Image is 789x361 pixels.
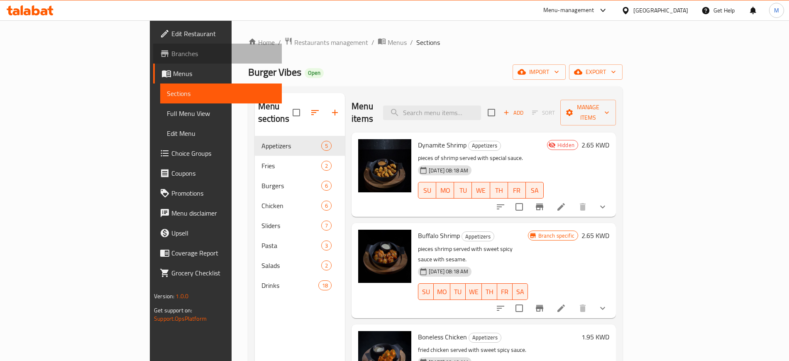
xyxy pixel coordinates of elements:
[513,283,528,300] button: SA
[483,104,500,121] span: Select section
[418,345,578,355] p: fried chicken served with sweet spicy sauce.
[526,182,544,199] button: SA
[153,263,281,283] a: Grocery Checklist
[171,168,275,178] span: Coupons
[418,229,460,242] span: Buffalo Shrimp
[261,241,321,250] span: Pasta
[502,108,525,118] span: Add
[284,37,368,48] a: Restaurants management
[160,83,281,103] a: Sections
[556,303,566,313] a: Edit menu item
[261,201,321,211] span: Chicken
[322,242,331,250] span: 3
[440,184,451,196] span: MO
[468,141,501,151] div: Appetizers
[490,182,508,199] button: TH
[554,141,578,149] span: Hidden
[500,106,527,119] button: Add
[529,184,540,196] span: SA
[171,29,275,39] span: Edit Restaurant
[167,128,275,138] span: Edit Menu
[248,63,301,81] span: Burger Vibes
[153,44,281,64] a: Branches
[288,104,305,121] span: Select all sections
[171,208,275,218] span: Menu disclaimer
[493,184,505,196] span: TH
[171,228,275,238] span: Upsell
[527,106,560,119] span: Select section first
[255,176,345,196] div: Burgers6
[469,333,501,342] span: Appetizers
[255,196,345,216] div: Chicken6
[358,139,411,192] img: Dynamite Shrimp
[437,286,447,298] span: MO
[418,283,434,300] button: SU
[491,197,511,217] button: sort-choices
[462,231,494,241] div: Appetizers
[418,139,467,151] span: Dynamite Shrimp
[261,141,321,151] div: Appetizers
[322,262,331,270] span: 2
[556,202,566,212] a: Edit menu item
[425,167,471,174] span: [DATE] 08:18 AM
[321,241,332,250] div: items
[261,260,321,270] span: Salads
[530,197,550,217] button: Branch-specific-item
[513,64,566,80] button: import
[358,230,411,283] img: Buffalo Shrimp
[454,286,462,298] span: TU
[153,143,281,163] a: Choice Groups
[153,223,281,243] a: Upsell
[153,64,281,83] a: Menus
[511,184,523,196] span: FR
[261,221,321,231] div: Sliders
[482,283,497,300] button: TH
[573,298,593,318] button: delete
[475,184,486,196] span: WE
[255,236,345,255] div: Pasta3
[261,280,318,290] span: Drinks
[472,182,490,199] button: WE
[508,182,526,199] button: FR
[255,136,345,156] div: Appetizers5
[422,184,433,196] span: SU
[567,102,609,123] span: Manage items
[261,181,321,191] div: Burgers
[255,133,345,299] nav: Menu sections
[173,69,275,79] span: Menus
[171,188,275,198] span: Promotions
[321,161,332,171] div: items
[153,24,281,44] a: Edit Restaurant
[418,153,544,163] p: pieces of shrimp served with special sauce.
[305,103,325,123] span: Sort sections
[322,162,331,170] span: 2
[593,298,613,318] button: show more
[560,100,616,125] button: Manage items
[321,141,332,151] div: items
[255,255,345,275] div: Salads2
[322,182,331,190] span: 6
[500,106,527,119] span: Add item
[516,286,525,298] span: SA
[497,283,513,300] button: FR
[573,197,593,217] button: delete
[501,286,509,298] span: FR
[255,275,345,295] div: Drinks18
[422,286,430,298] span: SU
[171,49,275,59] span: Branches
[160,123,281,143] a: Edit Menu
[388,37,407,47] span: Menus
[425,268,471,275] span: [DATE] 08:18 AM
[261,161,321,171] span: Fries
[450,283,466,300] button: TU
[418,244,528,265] p: pieces shrimp served with sweet spicy sauce with sesame.
[598,202,608,212] svg: Show Choices
[321,201,332,211] div: items
[543,5,594,15] div: Menu-management
[167,108,275,118] span: Full Menu View
[321,181,332,191] div: items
